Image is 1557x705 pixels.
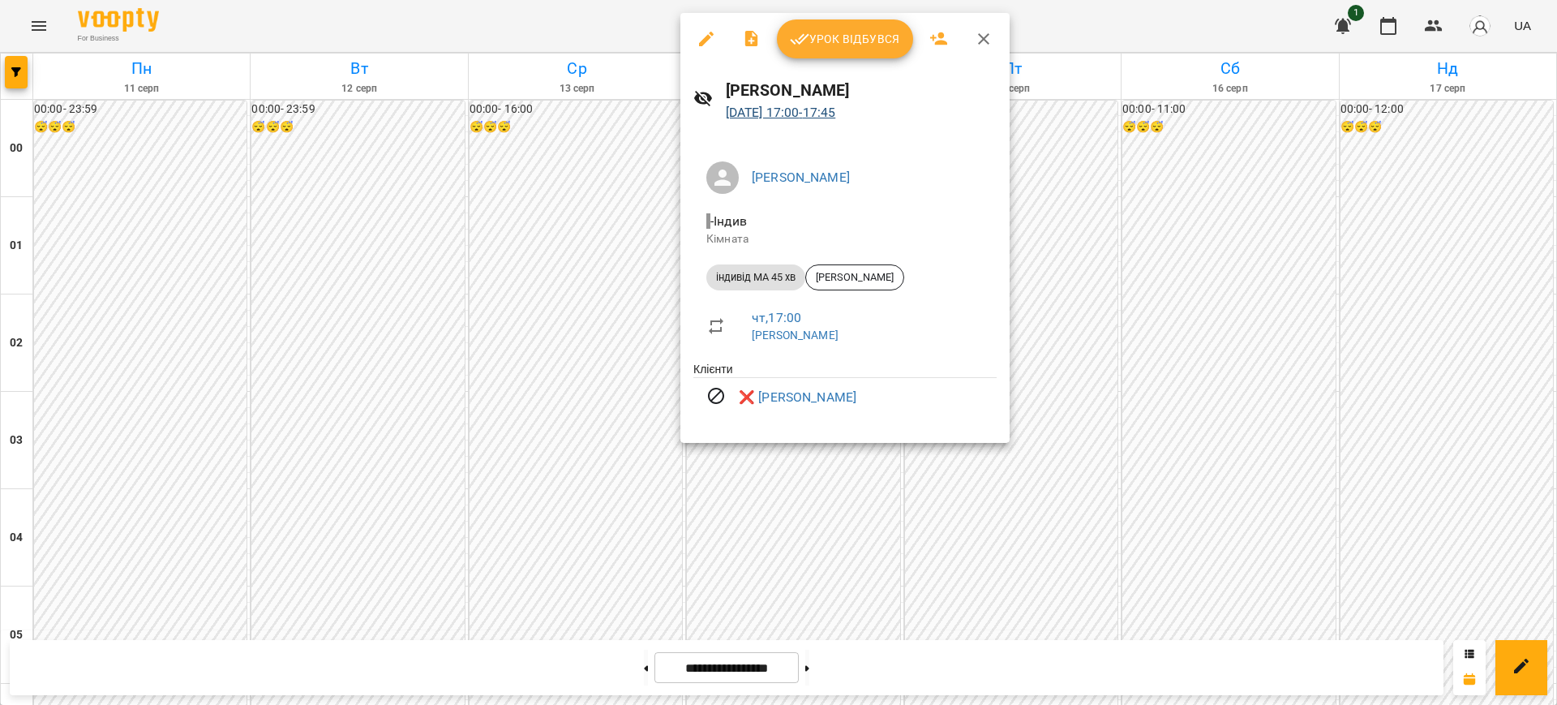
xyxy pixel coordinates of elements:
a: чт , 17:00 [752,310,801,325]
a: [DATE] 17:00-17:45 [726,105,836,120]
ul: Клієнти [693,361,997,423]
a: ❌ [PERSON_NAME] [739,388,856,407]
h6: [PERSON_NAME] [726,78,997,103]
svg: Візит скасовано [706,386,726,406]
button: Урок відбувся [777,19,913,58]
a: [PERSON_NAME] [752,170,850,185]
span: [PERSON_NAME] [806,270,903,285]
p: Кімната [706,231,984,247]
span: Урок відбувся [790,29,900,49]
span: індивід МА 45 хв [706,270,805,285]
a: [PERSON_NAME] [752,329,839,342]
span: - Індив [706,213,750,229]
div: [PERSON_NAME] [805,264,904,290]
